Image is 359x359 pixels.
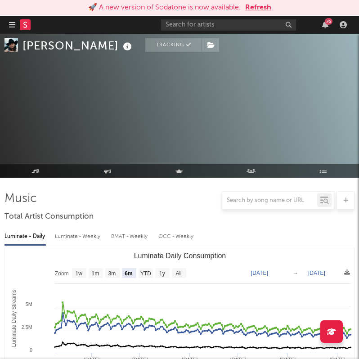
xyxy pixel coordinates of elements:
text: → [293,270,298,276]
text: Luminate Daily Streams [11,290,17,347]
text: 6m [125,270,132,277]
text: 1w [76,270,83,277]
div: [PERSON_NAME] [22,38,134,53]
text: All [175,270,181,277]
div: 76 [325,18,332,25]
div: 🚀 A new version of Sodatone is now available. [88,2,241,13]
div: Luminate - Weekly [55,229,102,244]
text: 1m [92,270,99,277]
text: Zoom [55,270,69,277]
text: [DATE] [308,270,325,276]
text: 0 [30,347,32,353]
text: Luminate Daily Consumption [134,252,226,260]
button: 76 [322,21,328,28]
div: OCC - Weekly [158,229,194,244]
div: Luminate - Daily [4,229,46,244]
button: Tracking [145,38,202,52]
text: 1y [159,270,165,277]
text: YTD [140,270,151,277]
div: BMAT - Weekly [111,229,149,244]
text: [DATE] [251,270,268,276]
text: 3m [108,270,116,277]
text: 5M [26,301,32,307]
input: Search for artists [161,19,296,31]
button: Refresh [245,2,271,13]
text: 2.5M [22,324,32,330]
span: Total Artist Consumption [4,211,94,222]
input: Search by song name or URL [222,197,317,204]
